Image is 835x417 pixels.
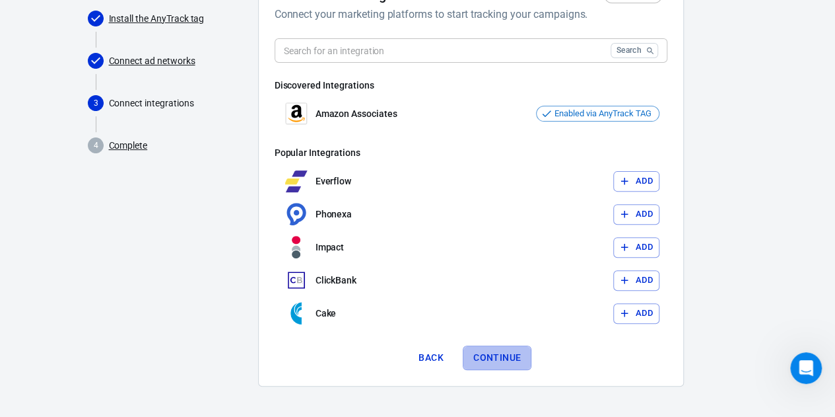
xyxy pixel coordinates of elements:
button: Back [410,346,452,370]
input: Search for an integration [275,38,605,63]
a: Install the AnyTrack tag [109,12,205,26]
p: Connect integrations [109,96,248,110]
img: Cake [285,302,308,324]
a: Connect ad networks [109,54,195,68]
p: Everflow [316,174,352,188]
h6: Connect your marketing platforms to start tracking your campaigns. [275,6,662,22]
img: Amazon Associates [285,102,308,125]
button: Add [613,171,659,192]
img: Everflow [285,170,308,192]
text: 4 [93,141,98,150]
button: Continue [463,346,531,370]
img: Phonexa [285,203,308,225]
img: Impact [285,236,308,258]
iframe: Intercom live chat [790,352,822,384]
button: Add [613,270,659,291]
h6: Popular Integrations [275,146,667,159]
text: 3 [93,98,98,108]
button: Search [611,43,658,58]
h6: Discovered Integrations [275,79,667,92]
p: Impact [316,241,345,254]
a: Complete [109,139,148,153]
div: This integration is automatically enabled via the AnyTrack TAG, no need to add it manually. [536,106,659,122]
button: Add [613,237,659,258]
img: ClickBank [285,269,308,291]
span: Enabled via AnyTrack TAG [550,107,656,120]
button: Add [613,303,659,324]
button: Add [613,204,659,225]
p: ClickBank [316,274,357,287]
p: Phonexa [316,208,352,221]
p: Cake [316,307,337,321]
p: Amazon Associates [316,107,397,121]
